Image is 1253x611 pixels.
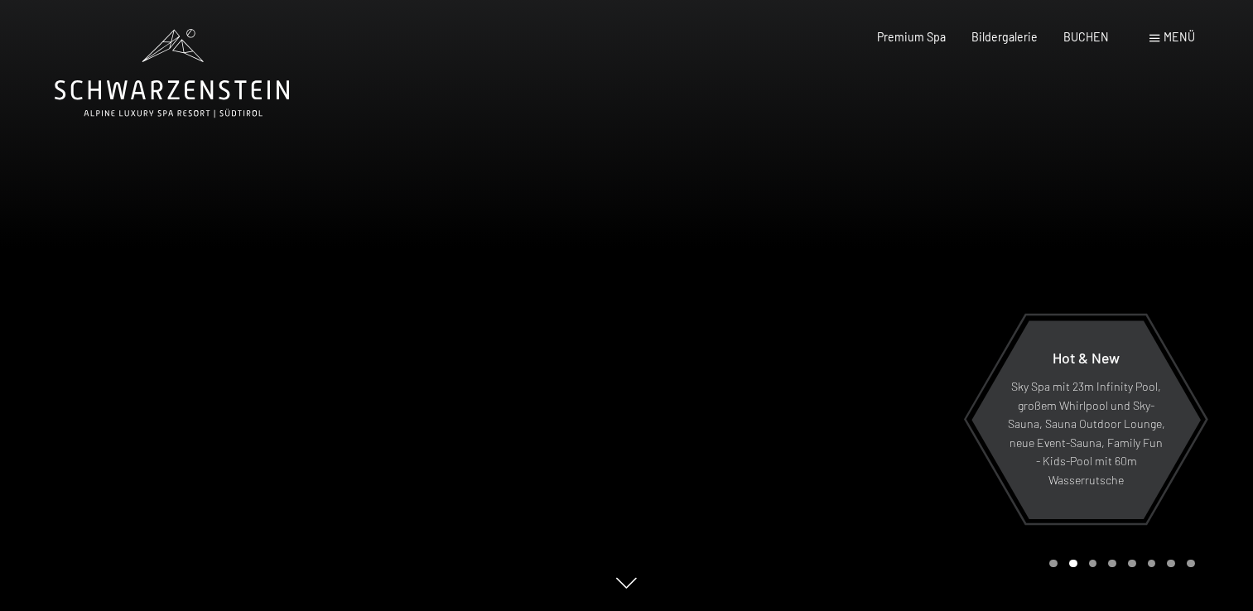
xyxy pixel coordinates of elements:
[1043,560,1194,568] div: Carousel Pagination
[1053,349,1120,367] span: Hot & New
[1167,560,1175,568] div: Carousel Page 7
[1187,560,1195,568] div: Carousel Page 8
[971,320,1202,520] a: Hot & New Sky Spa mit 23m Infinity Pool, großem Whirlpool und Sky-Sauna, Sauna Outdoor Lounge, ne...
[1128,560,1136,568] div: Carousel Page 5
[1069,560,1077,568] div: Carousel Page 2 (Current Slide)
[1063,30,1109,44] a: BUCHEN
[877,30,946,44] a: Premium Spa
[1108,560,1116,568] div: Carousel Page 4
[1049,560,1058,568] div: Carousel Page 1
[1089,560,1097,568] div: Carousel Page 3
[1164,30,1195,44] span: Menü
[1148,560,1156,568] div: Carousel Page 6
[1007,378,1165,490] p: Sky Spa mit 23m Infinity Pool, großem Whirlpool und Sky-Sauna, Sauna Outdoor Lounge, neue Event-S...
[971,30,1038,44] a: Bildergalerie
